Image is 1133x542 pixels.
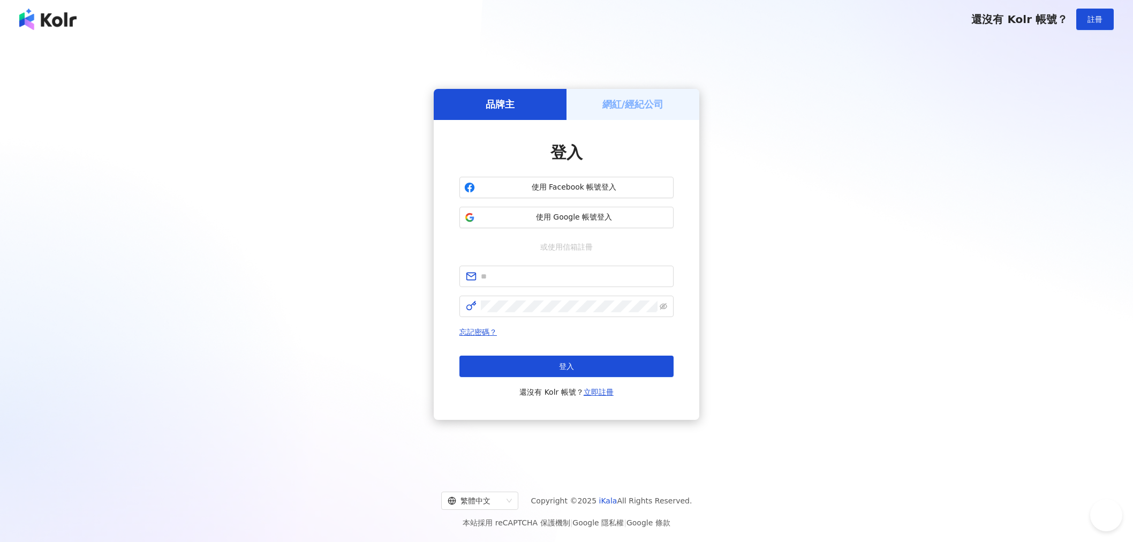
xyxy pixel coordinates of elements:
[519,386,614,398] span: 還沒有 Kolr 帳號？
[479,182,669,193] span: 使用 Facebook 帳號登入
[459,177,674,198] button: 使用 Facebook 帳號登入
[531,494,692,507] span: Copyright © 2025 All Rights Reserved.
[550,143,583,162] span: 登入
[459,207,674,228] button: 使用 Google 帳號登入
[570,518,573,527] span: |
[459,356,674,377] button: 登入
[971,13,1068,26] span: 還沒有 Kolr 帳號？
[1087,15,1102,24] span: 註冊
[459,328,497,336] a: 忘記密碼？
[533,241,600,253] span: 或使用信箱註冊
[486,97,515,111] h5: 品牌主
[660,303,667,310] span: eye-invisible
[626,518,670,527] a: Google 條款
[1076,9,1114,30] button: 註冊
[479,212,669,223] span: 使用 Google 帳號登入
[19,9,77,30] img: logo
[602,97,664,111] h5: 網紅/經紀公司
[463,516,670,529] span: 本站採用 reCAPTCHA 保護機制
[599,496,617,505] a: iKala
[584,388,614,396] a: 立即註冊
[559,362,574,371] span: 登入
[448,492,502,509] div: 繁體中文
[1090,499,1122,531] iframe: Help Scout Beacon - Open
[624,518,626,527] span: |
[572,518,624,527] a: Google 隱私權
